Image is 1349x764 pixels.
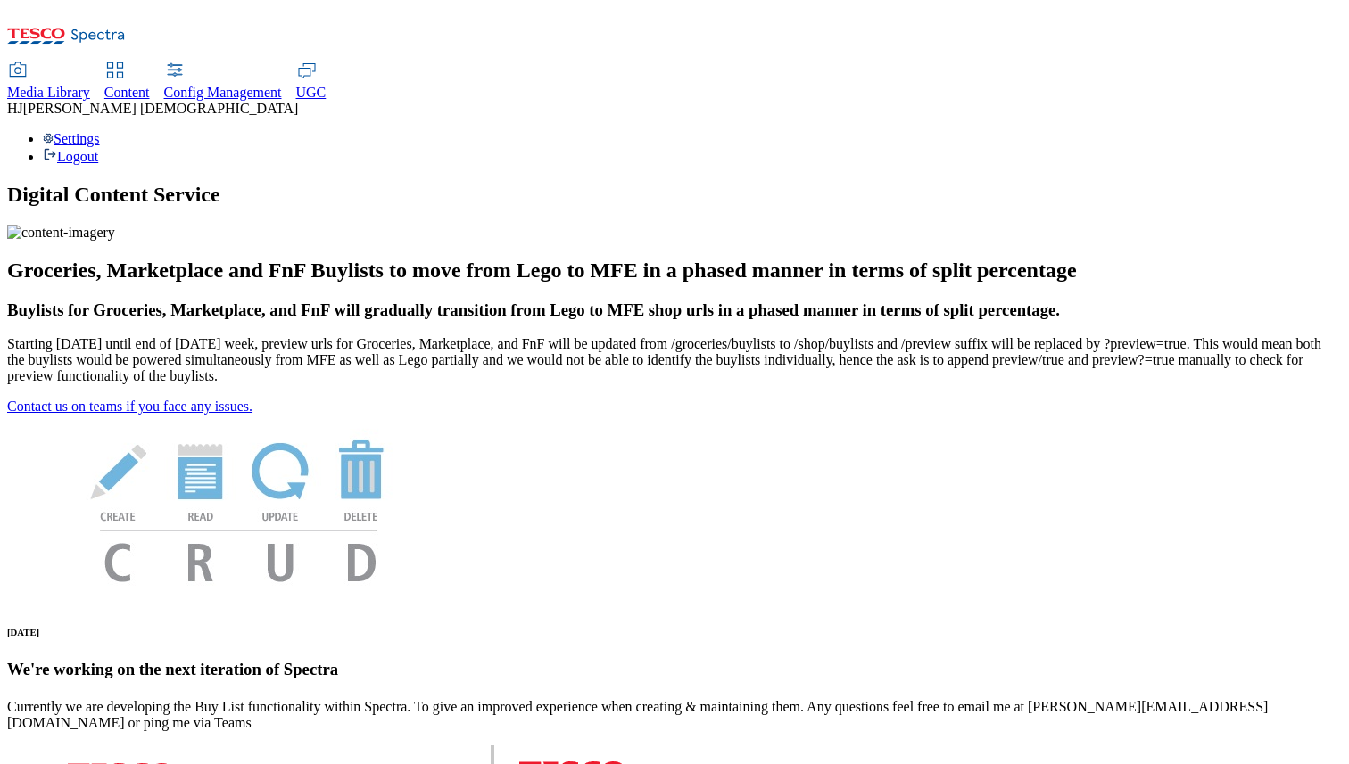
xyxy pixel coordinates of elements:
[7,183,1342,207] h1: Digital Content Service
[7,415,471,601] img: News Image
[7,63,90,101] a: Media Library
[7,225,115,241] img: content-imagery
[7,300,1342,320] h3: Buylists for Groceries, Marketplace, and FnF will gradually transition from Lego to MFE shop urls...
[296,63,327,101] a: UGC
[164,63,282,101] a: Config Management
[7,85,90,100] span: Media Library
[104,85,150,100] span: Content
[7,699,1342,731] p: Currently we are developing the Buy List functionality within Spectra. To give an improved experi...
[23,101,299,116] span: [PERSON_NAME] [DEMOGRAPHIC_DATA]
[7,660,1342,679] h3: We're working on the next iteration of Spectra
[7,259,1342,283] h2: Groceries, Marketplace and FnF Buylists to move from Lego to MFE in a phased manner in terms of s...
[7,398,252,414] a: Contact us on teams if you face any issues.
[7,101,23,116] span: HJ
[104,63,150,101] a: Content
[296,85,327,100] span: UGC
[164,85,282,100] span: Config Management
[43,131,100,146] a: Settings
[7,627,1342,637] h6: [DATE]
[7,336,1342,384] p: Starting [DATE] until end of [DATE] week, preview urls for Groceries, Marketplace, and FnF will b...
[43,149,98,164] a: Logout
